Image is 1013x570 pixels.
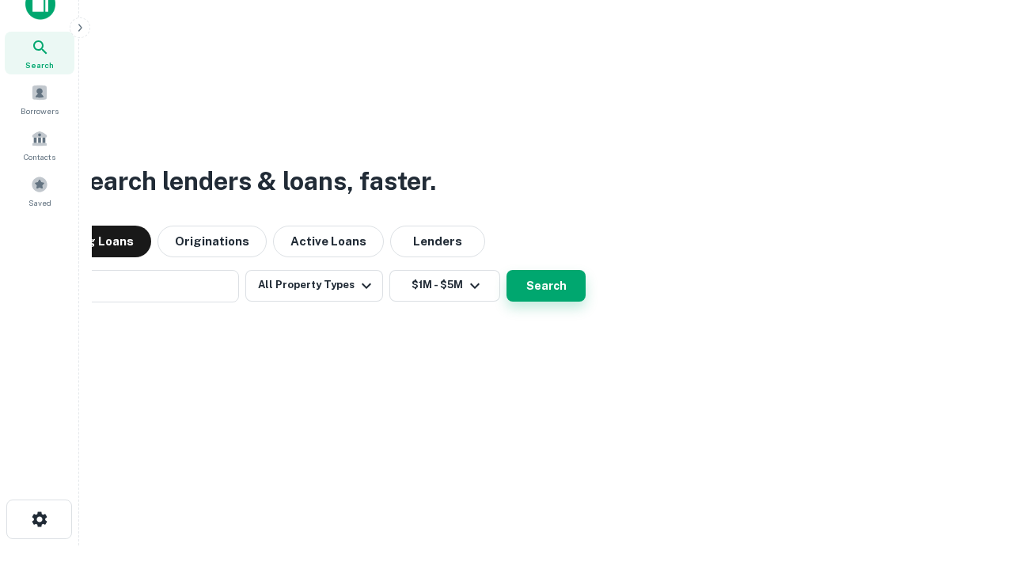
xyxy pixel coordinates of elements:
[390,226,485,257] button: Lenders
[5,169,74,212] a: Saved
[5,32,74,74] a: Search
[28,196,51,209] span: Saved
[72,162,436,200] h3: Search lenders & loans, faster.
[24,150,55,163] span: Contacts
[5,78,74,120] a: Borrowers
[389,270,500,302] button: $1M - $5M
[934,443,1013,519] iframe: Chat Widget
[21,104,59,117] span: Borrowers
[273,226,384,257] button: Active Loans
[506,270,586,302] button: Search
[157,226,267,257] button: Originations
[5,123,74,166] a: Contacts
[25,59,54,71] span: Search
[245,270,383,302] button: All Property Types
